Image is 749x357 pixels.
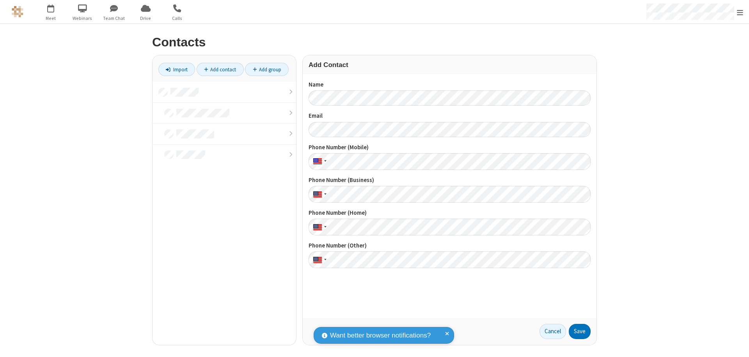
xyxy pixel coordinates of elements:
div: United States: + 1 [309,219,329,235]
a: Import [158,63,195,76]
span: Drive [131,15,160,22]
a: Add contact [197,63,244,76]
h2: Contacts [152,35,597,49]
label: Name [309,80,591,89]
label: Phone Number (Other) [309,241,591,250]
a: Add group [245,63,289,76]
label: Phone Number (Home) [309,209,591,217]
div: United States: + 1 [309,251,329,268]
label: Phone Number (Business) [309,176,591,185]
a: Cancel [540,324,566,339]
img: QA Selenium DO NOT DELETE OR CHANGE [12,6,23,18]
h3: Add Contact [309,61,591,69]
label: Phone Number (Mobile) [309,143,591,152]
div: United States: + 1 [309,186,329,203]
span: Team Chat [99,15,129,22]
span: Want better browser notifications? [330,330,431,341]
span: Calls [163,15,192,22]
span: Meet [36,15,66,22]
div: United States: + 1 [309,153,329,170]
label: Email [309,111,591,120]
span: Webinars [68,15,97,22]
button: Save [569,324,591,339]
